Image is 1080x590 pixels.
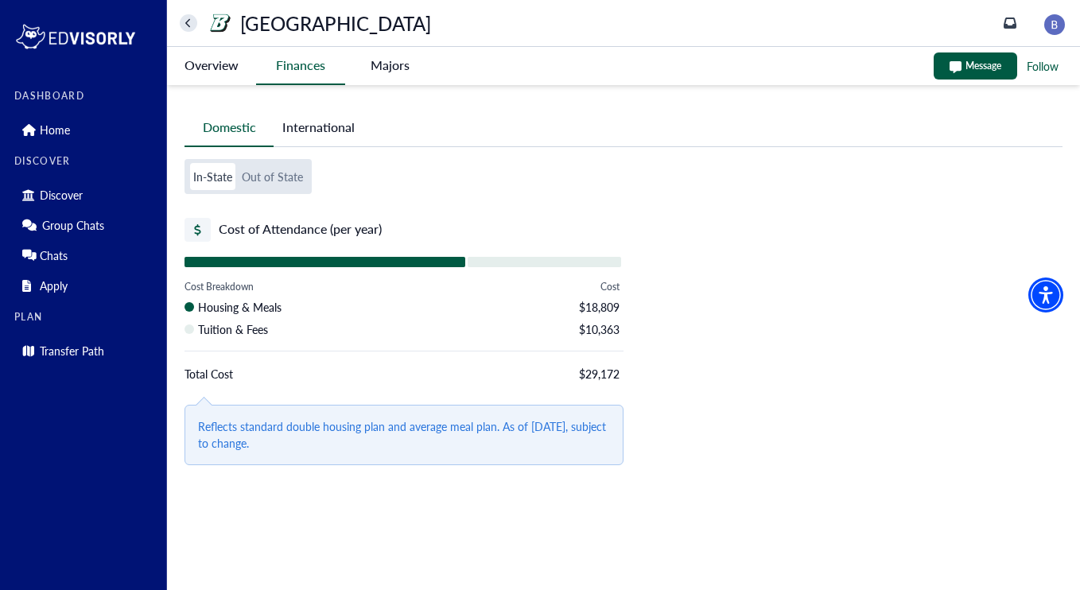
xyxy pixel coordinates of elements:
span: Housing & Meals [198,298,282,316]
button: Follow [1025,56,1060,76]
label: DASHBOARD [14,91,157,102]
div: Group Chats [14,212,157,238]
button: In-State [190,163,235,190]
button: home [180,14,197,32]
span: Reflects standard double housing plan and average meal plan. As of [DATE], subject to change. [198,418,610,452]
p: [GEOGRAPHIC_DATA] [240,14,431,32]
span: Cost Breakdown [185,279,254,294]
button: Finances [256,47,345,85]
button: Domestic [185,109,274,147]
div: Home [14,117,157,142]
img: logo [14,21,137,52]
span: Cost [600,279,620,294]
div: Accessibility Menu [1028,278,1063,312]
img: universityName [208,10,233,36]
button: Majors [345,47,434,83]
div: Transfer Path [14,338,157,363]
label: PLAN [14,312,157,323]
div: Chats [14,243,157,268]
p: Chats [40,249,68,262]
label: DISCOVER [14,156,157,167]
span: Total Cost [185,365,233,382]
span: $10,363 [579,320,620,338]
button: International [274,109,363,146]
div: Discover [14,182,157,208]
div: Apply [14,273,157,298]
p: Transfer Path [40,344,104,358]
p: Group Chats [42,219,104,232]
span: Tuition & Fees [198,320,268,338]
p: Discover [40,188,83,202]
button: Message [934,52,1017,80]
a: inbox [1004,17,1016,29]
p: Apply [40,279,68,293]
span: $29,172 [579,365,620,382]
p: Home [40,123,70,137]
button: Overview [167,47,256,83]
span: $18,809 [579,298,620,316]
span: Cost of Attendance (per year) [219,218,382,239]
button: Out of State [239,163,306,190]
img: image [1044,14,1065,35]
